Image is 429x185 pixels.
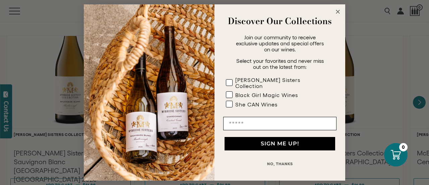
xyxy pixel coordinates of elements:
div: 0 [399,143,408,151]
strong: Discover Our Collections [228,14,332,28]
img: 42653730-7e35-4af7-a99d-12bf478283cf.jpeg [84,4,214,181]
input: Email [223,117,336,130]
span: Join our community to receive exclusive updates and special offers on our wines. [236,34,324,52]
button: NO, THANKS [223,157,336,171]
span: Select your favorites and never miss out on the latest from: [236,58,324,70]
div: She CAN Wines [235,101,278,107]
div: [PERSON_NAME] Sisters Collection [235,77,323,89]
div: Black Girl Magic Wines [235,92,298,98]
button: SIGN ME UP! [225,137,335,150]
button: Close dialog [334,8,342,16]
